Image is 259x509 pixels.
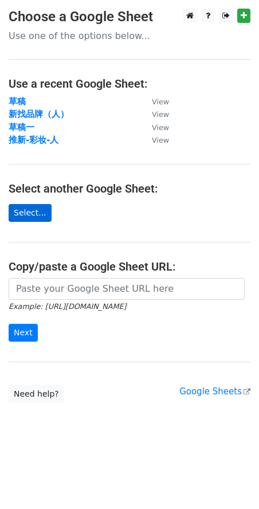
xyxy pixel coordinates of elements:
[152,123,169,132] small: View
[9,278,245,300] input: Paste your Google Sheet URL here
[140,96,169,107] a: View
[202,454,259,509] iframe: Chat Widget
[152,97,169,106] small: View
[140,122,169,132] a: View
[9,324,38,342] input: Next
[9,109,69,119] a: 新找品牌（人）
[140,109,169,119] a: View
[9,122,34,132] a: 草稿一
[9,9,250,25] h3: Choose a Google Sheet
[9,96,26,107] a: 草稿
[9,135,58,145] a: 推新-彩妆-人
[9,204,52,222] a: Select...
[9,260,250,273] h4: Copy/paste a Google Sheet URL:
[9,302,126,311] small: Example: [URL][DOMAIN_NAME]
[9,77,250,91] h4: Use a recent Google Sheet:
[9,182,250,195] h4: Select another Google Sheet:
[179,386,250,397] a: Google Sheets
[152,136,169,144] small: View
[140,135,169,145] a: View
[152,110,169,119] small: View
[9,30,250,42] p: Use one of the options below...
[9,385,64,403] a: Need help?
